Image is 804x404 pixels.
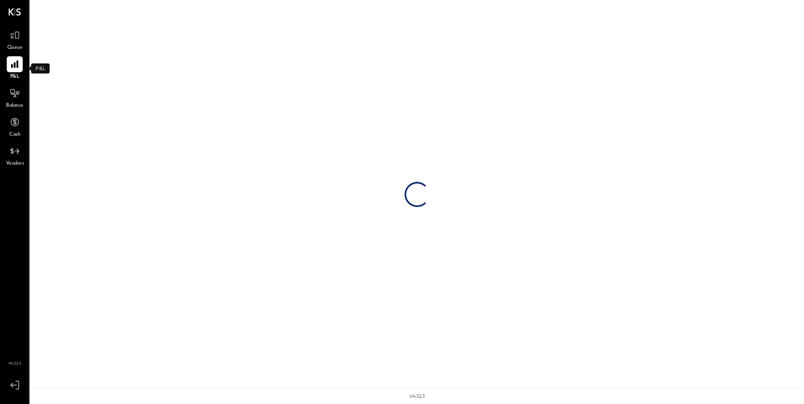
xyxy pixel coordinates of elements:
[10,73,20,81] span: P&L
[0,85,29,110] a: Balance
[0,114,29,139] a: Cash
[9,131,20,139] span: Cash
[6,160,24,168] span: Vendors
[410,393,425,400] div: v 4.32.3
[6,102,24,110] span: Balance
[31,63,50,73] div: P&L
[0,143,29,168] a: Vendors
[0,27,29,52] a: Queue
[7,44,23,52] span: Queue
[0,56,29,81] a: P&L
